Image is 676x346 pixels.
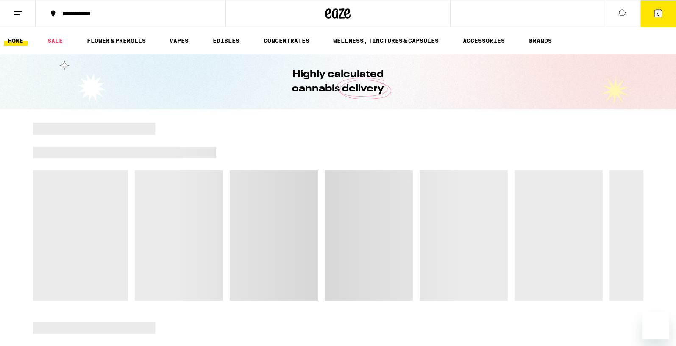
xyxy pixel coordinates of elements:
[165,36,193,46] a: VAPES
[329,36,443,46] a: WELLNESS, TINCTURES & CAPSULES
[83,36,150,46] a: FLOWER & PREROLLS
[657,11,659,17] span: 5
[259,36,314,46] a: CONCENTRATES
[642,312,669,339] iframe: Button to launch messaging window
[525,36,556,46] a: BRANDS
[459,36,509,46] a: ACCESSORIES
[43,36,67,46] a: SALE
[640,0,676,27] button: 5
[209,36,244,46] a: EDIBLES
[4,36,28,46] a: HOME
[268,67,408,96] h1: Highly calculated cannabis delivery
